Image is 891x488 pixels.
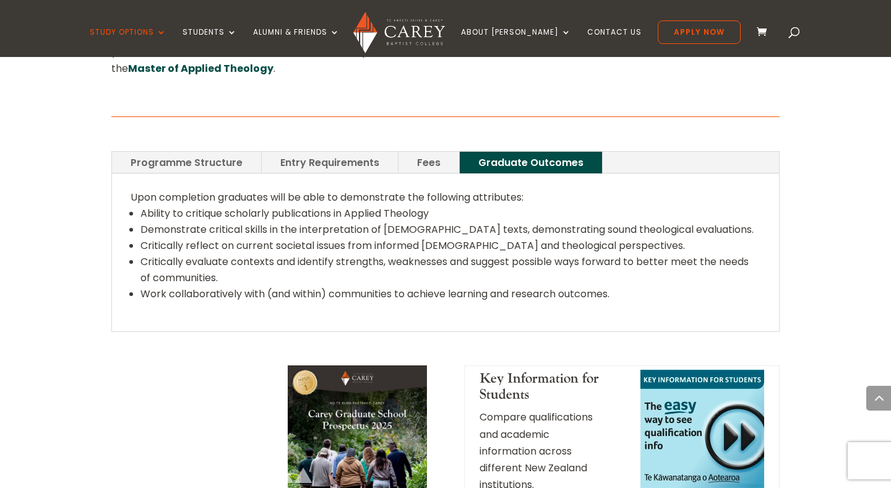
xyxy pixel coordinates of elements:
[253,28,340,57] a: Alumni & Friends
[140,254,760,286] li: Critically evaluate contexts and identify strengths, weaknesses and suggest possible ways forward...
[658,20,741,44] a: Apply Now
[353,12,444,53] img: Carey Baptist College
[398,152,459,173] a: Fees
[140,206,760,222] li: Ability to critique scholarly publications in Applied Theology
[90,28,166,57] a: Study Options
[140,238,760,254] li: Critically reflect on current societal issues from informed [DEMOGRAPHIC_DATA] and theological pe...
[461,28,571,57] a: About [PERSON_NAME]
[183,28,237,57] a: Students
[460,152,602,173] a: Graduate Outcomes
[262,152,398,173] a: Entry Requirements
[131,189,760,206] p: Upon completion graduates will be able to demonstrate the following attributes:
[587,28,642,57] a: Contact Us
[140,286,760,302] li: Work collaboratively with (and within) communities to achieve learning and research outcomes.
[128,61,273,76] a: Master of Applied Theology
[480,370,607,409] h4: Key Information for Students
[140,222,760,238] li: Demonstrate critical skills in the interpretation of [DEMOGRAPHIC_DATA] texts, demonstrating soun...
[112,152,261,173] a: Programme Structure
